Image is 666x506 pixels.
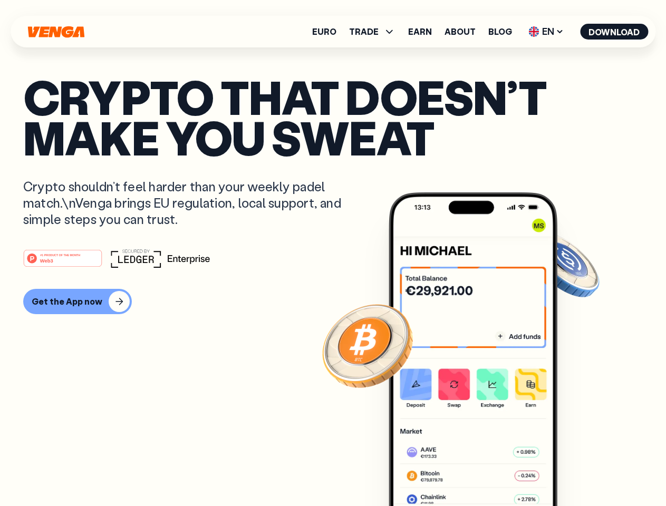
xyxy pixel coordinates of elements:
p: Crypto shouldn’t feel harder than your weekly padel match.\nVenga brings EU regulation, local sup... [23,178,356,228]
a: #1 PRODUCT OF THE MONTHWeb3 [23,256,102,269]
div: Get the App now [32,296,102,307]
tspan: #1 PRODUCT OF THE MONTH [40,253,80,256]
a: About [445,27,476,36]
button: Get the App now [23,289,132,314]
a: Get the App now [23,289,643,314]
img: flag-uk [528,26,539,37]
img: Bitcoin [320,298,415,393]
p: Crypto that doesn’t make you sweat [23,76,643,157]
span: EN [525,23,567,40]
a: Blog [488,27,512,36]
img: USDC coin [526,227,602,303]
button: Download [580,24,648,40]
span: TRADE [349,27,379,36]
a: Euro [312,27,336,36]
svg: Home [26,26,85,38]
span: TRADE [349,25,395,38]
tspan: Web3 [40,257,53,263]
a: Earn [408,27,432,36]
